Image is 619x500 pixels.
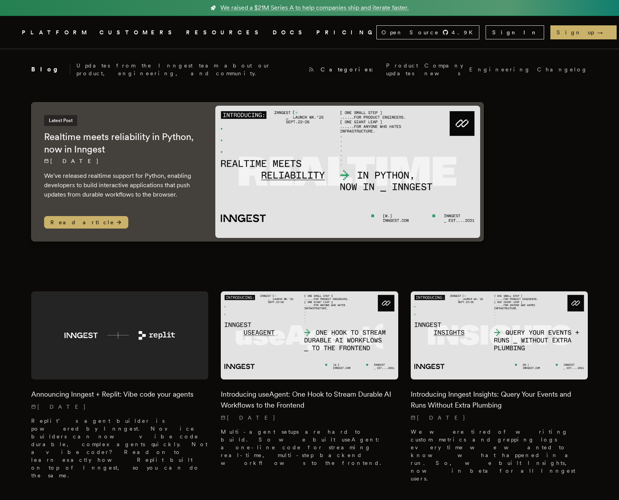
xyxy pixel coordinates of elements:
h2: Introducing Inngest Insights: Query Your Events and Runs Without Extra Plumbing [411,389,588,411]
p: Updates from the Inngest team about our product, engineering, and community. [76,62,302,77]
a: Sign up [550,25,617,39]
img: Featured image for Realtime meets reliability in Python, now in Inngest blog post [215,106,480,238]
h2: Announcing Inngest + Replit: Vibe code your agents [31,389,208,400]
a: CUSTOMERS [99,28,177,37]
a: Engineering [469,66,531,73]
a: Latest PostRealtime meets reliability in Python, now in Inngest[DATE] We've released realtime sup... [31,102,484,241]
img: Featured image for Announcing Inngest + Replit: Vibe code your agents blog post [31,291,208,380]
p: Multi-agent setups are hard to build. So we built useAgent: a one-line code for streaming real-ti... [221,428,398,467]
p: [DATE] [44,157,200,165]
a: Featured image for Announcing Inngest + Replit: Vibe code your agents blog postAnnouncing Inngest... [31,291,208,486]
p: [DATE] [411,414,588,422]
a: Product updates [386,62,418,77]
span: We raised a $21M Series A to help companies ship and iterate faster. [220,3,409,12]
p: Replit’s agent builder is powered by Inngest. Novice builders can now vibe code durable, complex ... [31,417,208,479]
a: Changelog [537,66,588,73]
a: Company news [424,62,463,77]
span: Latest Post [44,115,77,126]
span: 4.9 K [452,28,477,36]
span: Categories: [321,66,380,73]
a: Sign In [486,25,544,39]
p: [DATE] [221,414,398,422]
span: Read article [44,216,128,229]
a: Featured image for Introducing Inngest Insights: Query Your Events and Runs Without Extra Plumbin... [411,291,588,489]
p: We were tired of writing custom metrics and grepping logs every time we wanted to know what happe... [411,428,588,482]
h2: Blog [31,65,70,74]
a: DOCS [273,28,307,37]
a: PRICING [316,28,376,37]
img: Featured image for Introducing Inngest Insights: Query Your Events and Runs Without Extra Plumbin... [411,291,588,380]
button: RESOURCES [186,28,263,37]
p: [DATE] [31,403,208,411]
a: Featured image for Introducing useAgent: One Hook to Stream Durable AI Workflows to the Frontend ... [221,291,398,473]
img: Featured image for Introducing useAgent: One Hook to Stream Durable AI Workflows to the Frontend ... [221,291,398,380]
p: We've released realtime support for Python, enabling developers to build interactive applications... [44,171,200,199]
h2: Realtime meets reliability in Python, now in Inngest [44,131,200,156]
span: → [597,28,610,36]
h2: Introducing useAgent: One Hook to Stream Durable AI Workflows to the Frontend [221,389,398,411]
button: PLATFORM [22,28,90,37]
span: Open Source [381,28,439,36]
